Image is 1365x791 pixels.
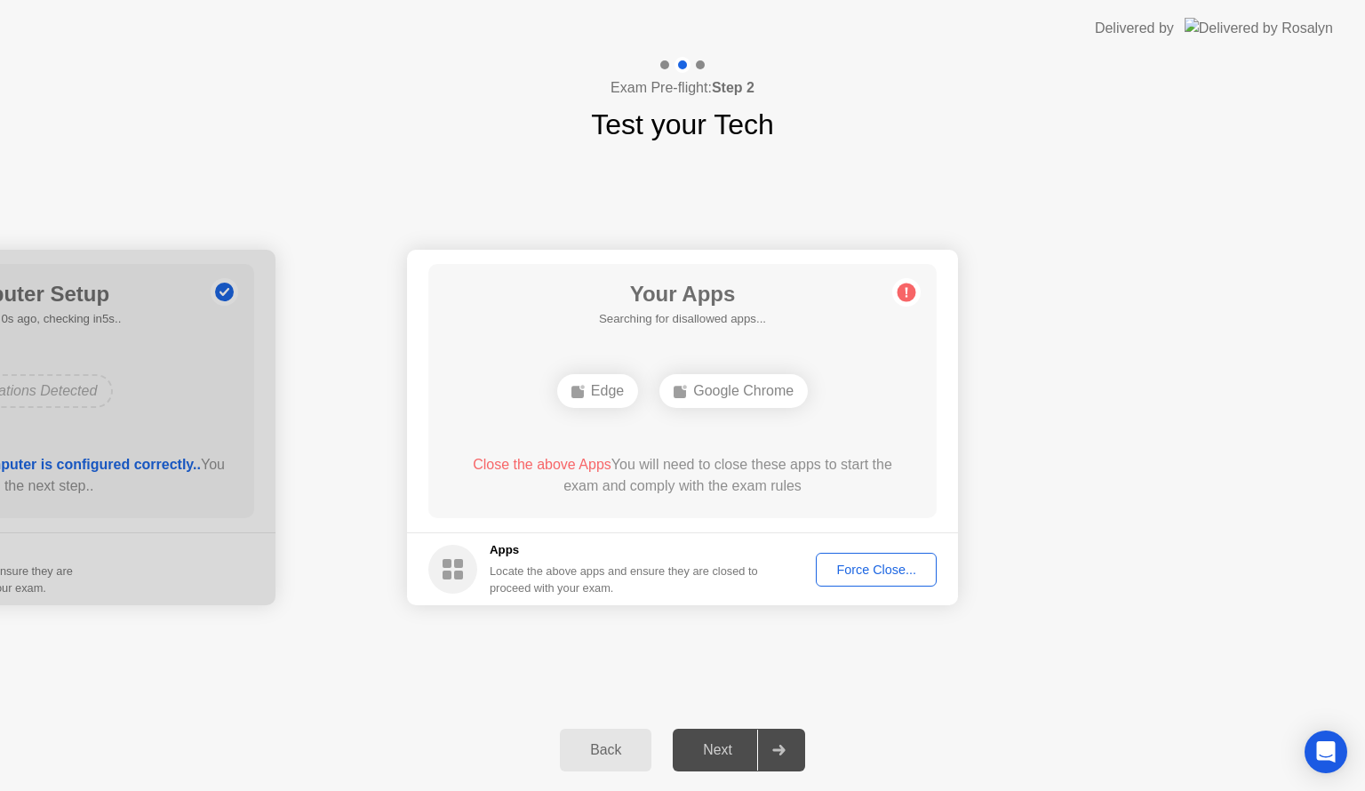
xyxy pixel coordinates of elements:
[1185,18,1333,38] img: Delivered by Rosalyn
[454,454,912,497] div: You will need to close these apps to start the exam and comply with the exam rules
[659,374,808,408] div: Google Chrome
[599,310,766,328] h5: Searching for disallowed apps...
[822,563,930,577] div: Force Close...
[560,729,651,771] button: Back
[490,541,759,559] h5: Apps
[1305,731,1347,773] div: Open Intercom Messenger
[712,80,754,95] b: Step 2
[816,553,937,587] button: Force Close...
[673,729,805,771] button: Next
[1095,18,1174,39] div: Delivered by
[565,742,646,758] div: Back
[611,77,754,99] h4: Exam Pre-flight:
[473,457,611,472] span: Close the above Apps
[490,563,759,596] div: Locate the above apps and ensure they are closed to proceed with your exam.
[599,278,766,310] h1: Your Apps
[678,742,757,758] div: Next
[591,103,774,146] h1: Test your Tech
[557,374,638,408] div: Edge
